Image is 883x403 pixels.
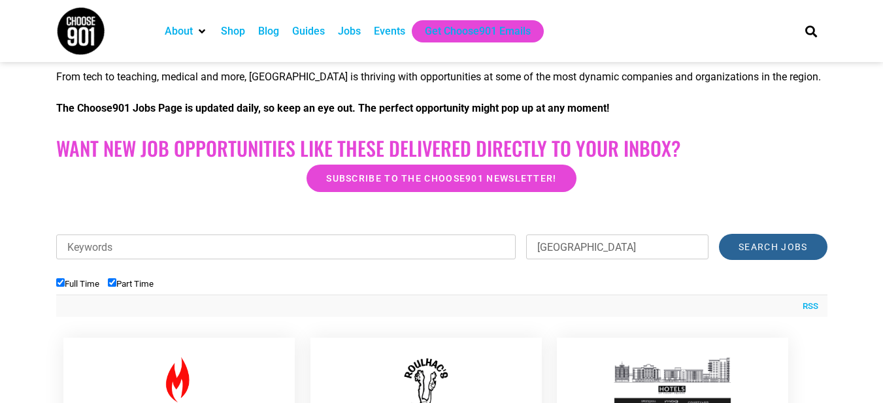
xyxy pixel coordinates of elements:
input: Part Time [108,278,116,287]
span: Subscribe to the Choose901 newsletter! [326,174,556,183]
input: Keywords [56,234,516,259]
p: From tech to teaching, medical and more, [GEOGRAPHIC_DATA] is thriving with opportunities at some... [56,69,827,85]
label: Part Time [108,279,154,289]
input: Location [526,234,708,259]
h2: Want New Job Opportunities like these Delivered Directly to your Inbox? [56,137,827,160]
input: Full Time [56,278,65,287]
a: About [165,24,193,39]
a: Shop [221,24,245,39]
nav: Main nav [158,20,783,42]
div: Search [800,20,822,42]
a: Events [374,24,405,39]
label: Full Time [56,279,99,289]
a: Subscribe to the Choose901 newsletter! [307,165,576,192]
a: Jobs [338,24,361,39]
a: Guides [292,24,325,39]
div: About [158,20,214,42]
strong: The Choose901 Jobs Page is updated daily, so keep an eye out. The perfect opportunity might pop u... [56,102,609,114]
a: Blog [258,24,279,39]
a: Get Choose901 Emails [425,24,531,39]
a: RSS [796,300,818,313]
input: Search Jobs [719,234,827,260]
